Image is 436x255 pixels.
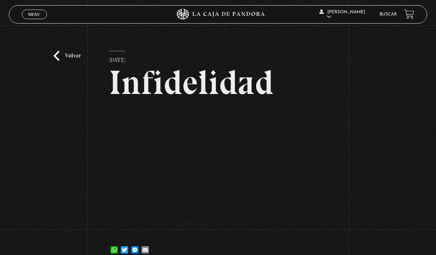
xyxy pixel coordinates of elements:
a: Buscar [379,12,397,17]
span: Cerrar [26,18,43,24]
a: View your shopping cart [404,9,414,19]
a: Twitter [119,239,130,254]
a: WhatsApp [109,239,119,254]
a: Volver [54,51,81,61]
a: Email [140,239,150,254]
a: Messenger [130,239,140,254]
span: [PERSON_NAME] [319,10,365,19]
h2: Infidelidad [109,66,327,99]
p: [DATE] [109,51,125,66]
span: Menu [28,12,40,17]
